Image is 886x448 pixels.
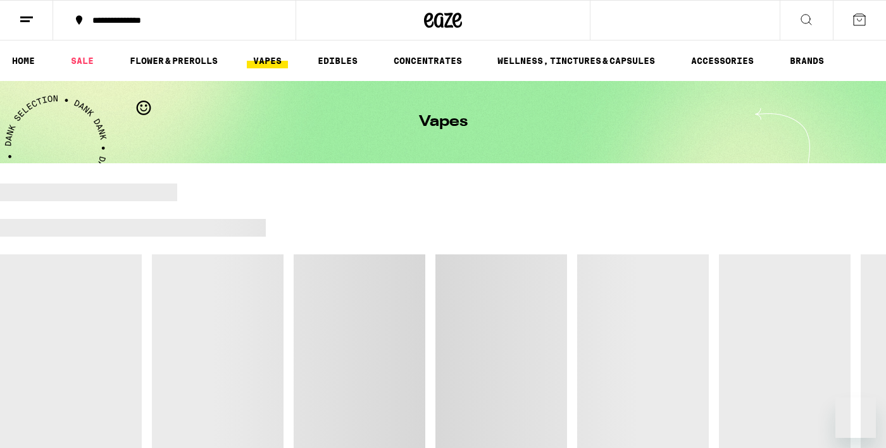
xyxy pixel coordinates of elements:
[247,53,288,68] a: VAPES
[491,53,661,68] a: WELLNESS, TINCTURES & CAPSULES
[65,53,100,68] a: SALE
[783,53,830,68] a: BRANDS
[835,397,876,438] iframe: Button to launch messaging window
[123,53,224,68] a: FLOWER & PREROLLS
[419,115,468,130] h1: Vapes
[311,53,364,68] a: EDIBLES
[387,53,468,68] a: CONCENTRATES
[685,53,760,68] a: ACCESSORIES
[6,53,41,68] a: HOME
